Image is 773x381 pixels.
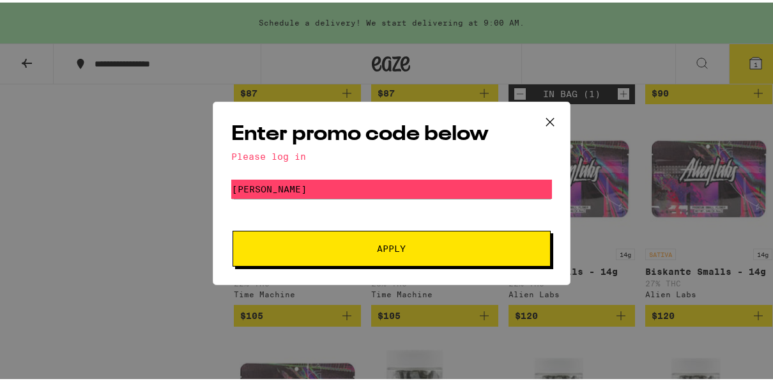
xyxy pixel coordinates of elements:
input: Promo code [231,177,552,196]
div: Please log in [231,149,552,159]
span: Hi. Need any help? [8,9,92,19]
h2: Enter promo code below [231,118,552,146]
button: Apply [233,228,551,264]
span: Apply [377,242,406,251]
